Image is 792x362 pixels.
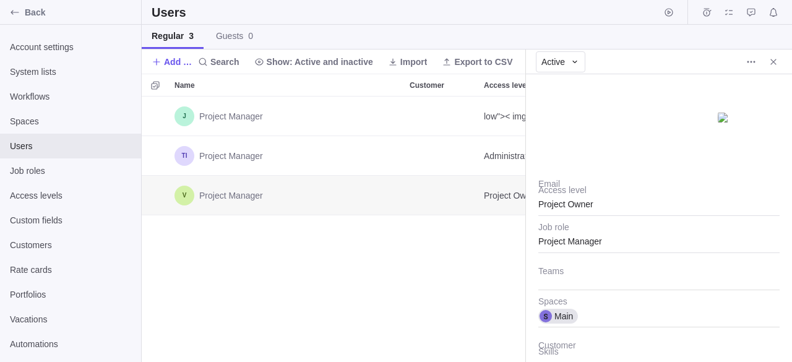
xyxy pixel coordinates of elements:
[10,165,131,177] span: Job roles
[10,313,131,325] span: Vacations
[383,53,433,71] span: Import
[193,53,244,71] span: Search
[538,185,780,216] div: Project Owner
[25,6,136,19] span: Back
[10,189,131,202] span: Access levels
[405,74,479,96] div: Customer
[541,56,565,68] span: Active
[10,264,131,276] span: Rate cards
[698,9,715,19] a: Time logs
[479,74,553,96] div: Access level
[216,30,253,42] span: Guests
[538,222,780,253] div: Project Manager
[267,56,373,68] span: Show: Active and inactive
[437,53,517,71] span: Export to CSV
[479,136,553,175] div: Administrator
[765,4,782,21] span: Notifications
[10,214,131,226] span: Custom fields
[765,9,782,19] a: Notifications
[10,288,131,301] span: Portfolios
[720,4,738,21] span: My assignments
[410,79,444,92] span: Customer
[170,97,405,136] div: Name
[10,66,131,78] span: System lists
[142,25,204,49] a: Regular3
[189,31,194,41] span: 3
[554,310,573,322] span: Main
[170,176,405,215] div: Name
[400,56,428,68] span: Import
[147,77,164,94] span: Selection mode
[720,9,738,19] a: My assignments
[454,56,512,68] span: Export to CSV
[479,176,553,215] div: Project Owner
[152,4,189,21] h2: Users
[742,53,760,71] span: More actions
[10,115,131,127] span: Spaces
[660,4,678,21] span: Start timer
[10,90,131,103] span: Workflows
[10,140,131,152] span: Users
[742,4,760,21] span: Approval requests
[698,4,715,21] span: Time logs
[152,53,193,71] span: Add user
[10,338,131,350] span: Automations
[479,97,553,136] div: low">< img src=x>
[199,189,263,202] span: Project Manager
[164,56,193,68] span: Add user
[170,74,405,96] div: Name
[248,31,253,41] span: 0
[484,110,553,123] span: low">< img src=x>
[210,56,239,68] span: Search
[199,110,263,123] span: Project Manager
[199,150,263,162] span: Project Manager
[10,239,131,251] span: Customers
[484,150,535,162] span: Administrator
[152,30,194,42] span: Regular
[405,136,479,176] div: Customer
[718,113,780,123] img: UserAvatar
[479,176,553,215] div: Access level
[479,97,553,136] div: Access level
[206,25,263,49] a: Guests0
[479,136,553,176] div: Access level
[10,41,131,53] span: Account settings
[484,79,528,92] span: Access level
[405,176,479,215] div: Customer
[484,189,539,202] span: Project Owner
[249,53,378,71] span: Show: Active and inactive
[742,9,760,19] a: Approval requests
[170,136,405,176] div: Name
[765,53,782,71] span: Close
[174,79,195,92] span: Name
[405,97,479,136] div: Customer
[718,87,780,149] div: vic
